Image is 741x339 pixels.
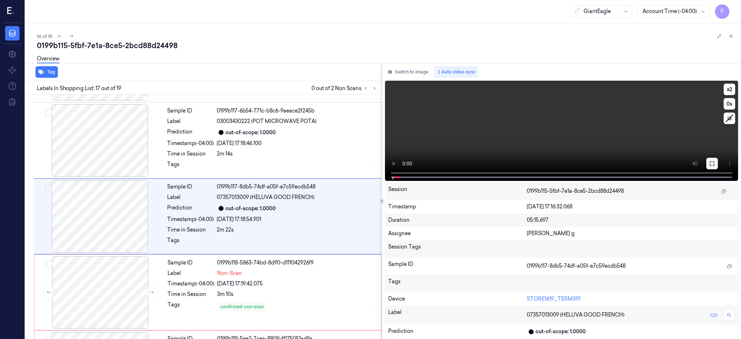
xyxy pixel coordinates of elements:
button: Select row [45,185,52,192]
div: Prediction [167,128,214,137]
div: Label [388,309,527,322]
a: Overview [37,55,59,63]
div: [DATE] 17:18:54.901 [217,216,377,223]
button: 0s [724,98,735,110]
div: Tags [167,161,214,172]
span: 16 of 75 [37,33,52,39]
div: Prediction [388,327,527,336]
div: Time in Session [167,226,214,234]
div: Session [388,186,527,197]
div: 05:15.697 [527,216,735,224]
span: 07357013009 (HELUVA GOOD FRENCH) [527,311,624,319]
div: Sample ID [167,183,214,191]
div: out-of-scope: 1.0000 [535,328,586,335]
div: Time in Session [167,150,214,158]
div: 3m 10s [217,291,377,298]
div: Timestamp (-04:00) [168,280,214,288]
div: Label [167,194,214,201]
span: 03003430222 (POT MICROWAVE POTA) [217,118,317,125]
div: Label [167,118,214,125]
div: [PERSON_NAME] g [527,230,735,237]
div: Tags [167,237,214,248]
div: Tags [168,301,214,313]
button: x2 [724,84,735,95]
div: Timestamp [388,203,527,211]
div: [DATE] 17:19:42.075 [217,280,377,288]
div: 2m 14s [217,150,377,158]
div: Timestamp (-04:00) [167,216,214,223]
span: 07357013009 (HELUVA GOOD FRENCH) [217,194,314,201]
div: confirmed-non-scan [220,304,264,310]
div: [DATE] 17:16:32.068 [527,203,735,211]
div: STORE1619_TERM391 [527,295,735,303]
button: Tag [35,66,58,78]
button: R [715,4,729,19]
span: 0199b115-5fbf-7e1a-8ce5-2bcd88d24498 [527,187,624,195]
div: out-of-scope: 1.0000 [225,129,276,136]
button: Select row [45,261,52,268]
button: Switch to image [385,66,431,78]
div: Timestamp (-04:00) [167,140,214,147]
div: Duration [388,216,527,224]
div: 0199b115-5fbf-7e1a-8ce5-2bcd88d24498 [37,41,735,51]
div: 0199b117-6b54-771c-b8c6-9aeace2f245b [217,107,377,115]
div: 2m 22s [217,226,377,234]
div: [DATE] 17:18:46.100 [217,140,377,147]
div: 0199b117-8db5-74df-a05f-e7c59ecdb548 [217,183,377,191]
span: Labels In Shopping List: 17 out of 19 [37,85,121,92]
div: out-of-scope: 1.0000 [225,205,276,212]
div: Session Tags [388,243,527,255]
div: Prediction [167,204,214,213]
div: Sample ID [168,259,214,267]
div: Assignee [388,230,527,237]
div: Tags [388,278,527,289]
div: Sample ID [167,107,214,115]
button: Select row [45,109,52,116]
span: Non-Scan [217,270,242,277]
div: Time in Session [168,291,214,298]
div: Sample ID [388,260,527,272]
span: 0 out of 2 Non Scans [312,84,379,93]
span: 0199b117-8db5-74df-a05f-e7c59ecdb548 [527,262,626,270]
div: 0199b118-5863-74bd-8d90-d111042926f9 [217,259,377,267]
div: Device [388,295,527,303]
div: Label [168,270,214,277]
button: Auto video sync [434,66,478,78]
